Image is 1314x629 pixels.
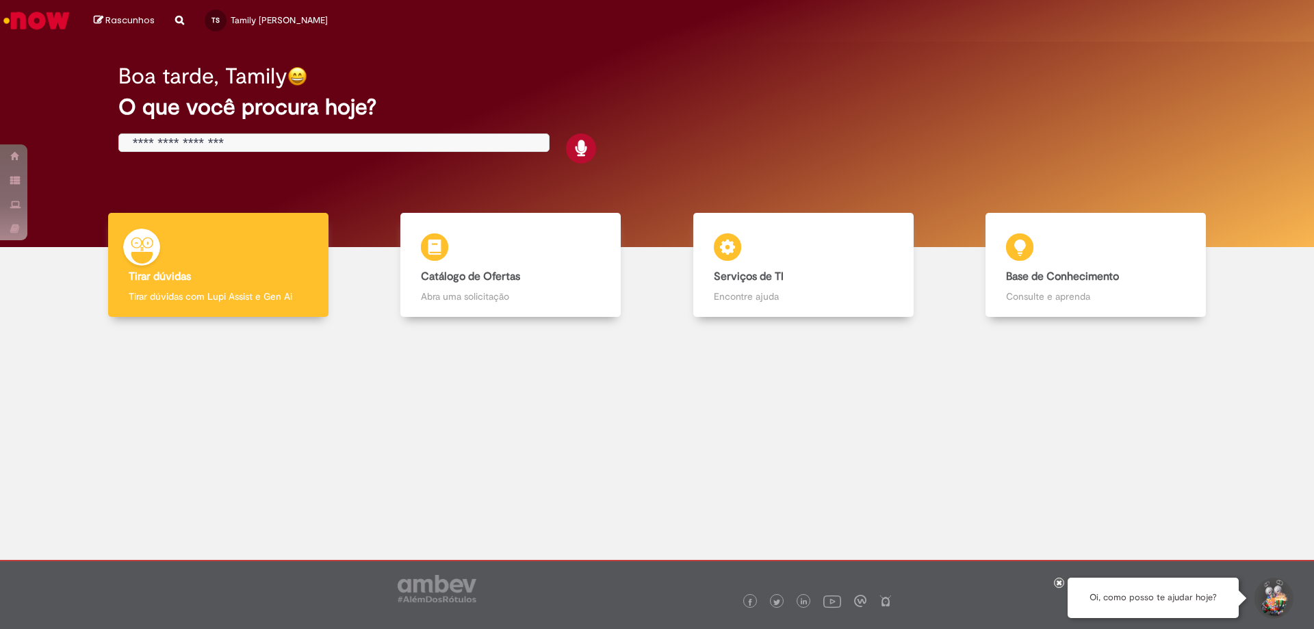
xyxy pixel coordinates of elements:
[118,95,1196,119] h2: O que você procura hoje?
[1006,270,1119,283] b: Base de Conhecimento
[657,213,950,318] a: Serviços de TI Encontre ajuda
[801,598,808,606] img: logo_footer_linkedin.png
[421,270,520,283] b: Catálogo de Ofertas
[1,7,72,34] img: ServiceNow
[231,14,328,26] span: Tamily [PERSON_NAME]
[421,290,600,303] p: Abra uma solicitação
[950,213,1243,318] a: Base de Conhecimento Consulte e aprenda
[365,213,658,318] a: Catálogo de Ofertas Abra uma solicitação
[1252,578,1293,619] button: Iniciar Conversa de Suporte
[879,595,892,607] img: logo_footer_naosei.png
[211,16,220,25] span: TS
[854,595,866,607] img: logo_footer_workplace.png
[398,575,476,602] img: logo_footer_ambev_rotulo_gray.png
[773,599,780,606] img: logo_footer_twitter.png
[747,599,753,606] img: logo_footer_facebook.png
[118,64,287,88] h2: Boa tarde, Tamily
[714,290,893,303] p: Encontre ajuda
[714,270,784,283] b: Serviços de TI
[129,270,191,283] b: Tirar dúvidas
[1006,290,1185,303] p: Consulte e aprenda
[129,290,308,303] p: Tirar dúvidas com Lupi Assist e Gen Ai
[287,66,307,86] img: happy-face.png
[94,14,155,27] a: Rascunhos
[1068,578,1239,618] div: Oi, como posso te ajudar hoje?
[105,14,155,27] span: Rascunhos
[72,213,365,318] a: Tirar dúvidas Tirar dúvidas com Lupi Assist e Gen Ai
[823,592,841,610] img: logo_footer_youtube.png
